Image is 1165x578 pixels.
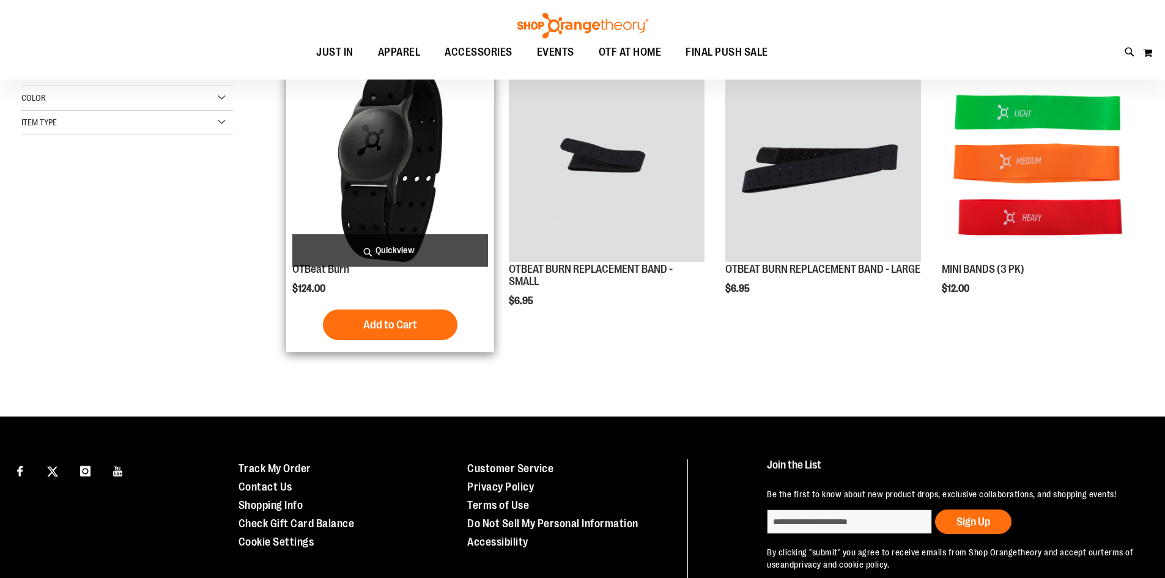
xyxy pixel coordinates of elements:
span: EVENTS [537,39,574,66]
span: APPAREL [378,39,421,66]
a: OTF AT HOME [586,39,674,66]
img: MINI BANDS (3 PK) [942,66,1137,262]
a: Do Not Sell My Personal Information [467,517,638,530]
a: Visit our Facebook page [9,459,31,481]
span: ACCESSORIES [445,39,512,66]
a: FINAL PUSH SALE [673,39,780,67]
a: Visit our X page [42,459,64,481]
a: ACCESSORIES [432,39,525,67]
input: enter email [767,509,932,534]
img: Twitter [47,466,58,477]
div: product [286,60,494,352]
h4: Join the List [767,459,1137,482]
span: $6.95 [725,283,752,294]
div: product [719,60,927,325]
p: Be the first to know about new product drops, exclusive collaborations, and shopping events! [767,488,1137,500]
img: OTBEAT BURN REPLACEMENT BAND - LARGE [725,66,921,262]
img: OTBEAT BURN REPLACEMENT BAND - SMALL [509,66,705,262]
button: Add to Cart [323,309,457,340]
a: MINI BANDS (3 PK) [942,66,1137,264]
span: $12.00 [942,283,971,294]
span: FINAL PUSH SALE [686,39,768,66]
span: OTF AT HOME [599,39,662,66]
a: Check Gift Card Balance [239,517,355,530]
a: Track My Order [239,462,311,475]
a: OTBEAT BURN REPLACEMENT BAND - SMALL [509,263,673,287]
a: JUST IN [304,39,366,67]
a: OTBEAT BURN REPLACEMENT BAND - LARGE [725,263,920,275]
div: product [936,60,1144,325]
a: Visit our Youtube page [108,459,129,481]
a: OTBEAT BURN REPLACEMENT BAND - LARGE [725,66,921,264]
a: OTBEAT BURN REPLACEMENT BAND - SMALL [509,66,705,264]
a: Cookie Settings [239,536,314,548]
a: privacy and cookie policy. [794,560,889,569]
span: Add to Cart [363,318,417,332]
a: MINI BANDS (3 PK) [942,263,1024,275]
span: $6.95 [509,295,535,306]
a: APPAREL [366,39,433,67]
span: Color [21,93,46,103]
img: Shop Orangetheory [516,13,650,39]
a: Shopping Info [239,499,303,511]
button: Sign Up [935,509,1012,534]
a: Quickview [292,234,488,267]
a: Main view of OTBeat Burn 6.0-C [292,66,488,264]
a: Contact Us [239,481,292,493]
span: JUST IN [316,39,353,66]
a: Customer Service [467,462,553,475]
img: Main view of OTBeat Burn 6.0-C [292,66,488,262]
span: Sign Up [956,516,990,528]
span: $124.00 [292,283,327,294]
span: Item Type [21,117,57,127]
a: Terms of Use [467,499,529,511]
a: Privacy Policy [467,481,534,493]
div: product [503,60,711,337]
p: By clicking "submit" you agree to receive emails from Shop Orangetheory and accept our and [767,546,1137,571]
a: Visit our Instagram page [75,459,96,481]
a: EVENTS [525,39,586,67]
a: OTBeat Burn [292,263,349,275]
a: Accessibility [467,536,528,548]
